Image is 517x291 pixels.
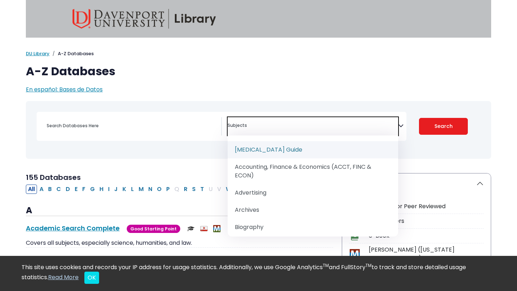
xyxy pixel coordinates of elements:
button: Filter Results B [46,185,54,194]
button: Filter Results E [73,185,80,194]
div: This site uses cookies and records your IP address for usage statistics. Additionally, we use Goo... [22,263,495,284]
nav: breadcrumb [26,50,491,57]
button: Submit for Search Results [419,118,468,135]
button: Filter Results N [146,185,154,194]
textarea: Search [228,123,398,129]
img: Icon MeL (Michigan electronic Library) [350,249,359,259]
img: Scholarly or Peer Reviewed [187,225,195,232]
li: Archives [228,201,398,219]
button: Filter Results S [190,185,198,194]
li: Advertising [228,184,398,201]
li: Biography [228,219,398,236]
button: Filter Results L [129,185,136,194]
button: Filter Results W [224,185,234,194]
a: DU Library [26,50,50,57]
button: Close [84,272,99,284]
button: Filter Results M [136,185,146,194]
img: Audio & Video [200,225,208,232]
sup: TM [365,262,372,268]
a: Read More [48,273,79,281]
span: Good Starting Point [127,225,180,233]
p: Covers all subjects, especially science, humanities, and law. [26,239,333,247]
button: Filter Results D [64,185,72,194]
li: A-Z Databases [50,50,94,57]
img: Davenport University Library [73,9,216,29]
button: Filter Results F [80,185,88,194]
li: [MEDICAL_DATA] Guide [228,141,398,158]
button: Filter Results I [106,185,112,194]
button: Filter Results C [54,185,63,194]
button: Filter Results G [88,185,97,194]
button: Filter Results O [155,185,164,194]
div: Scholarly or Peer Reviewed [369,202,484,211]
span: 155 Databases [26,172,81,182]
button: Filter Results K [120,185,129,194]
div: e-Book [369,232,484,240]
a: Academic Search Complete [26,224,120,233]
h1: A-Z Databases [26,65,491,78]
input: Search database by title or keyword [42,120,221,131]
nav: Search filters [26,101,491,159]
button: Icon Legend [342,173,491,194]
img: MeL (Michigan electronic Library) [213,225,220,232]
button: All [26,185,37,194]
button: Filter Results H [97,185,106,194]
a: En español: Bases de Datos [26,85,103,94]
button: Filter Results T [198,185,206,194]
div: Newspapers [369,217,484,225]
sup: TM [323,262,329,268]
button: Filter Results J [112,185,120,194]
li: Accounting, Finance & Economics (ACCT, FINC & ECON) [228,158,398,184]
div: Alpha-list to filter by first letter of database name [26,185,268,193]
button: Filter Results P [164,185,172,194]
button: Filter Results R [182,185,190,194]
div: [PERSON_NAME] ([US_STATE] electronic Library) [369,245,484,263]
h3: A [26,205,333,216]
button: Filter Results A [37,185,46,194]
a: ACM Digital Library - Association for Computing Machinery [26,255,223,264]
